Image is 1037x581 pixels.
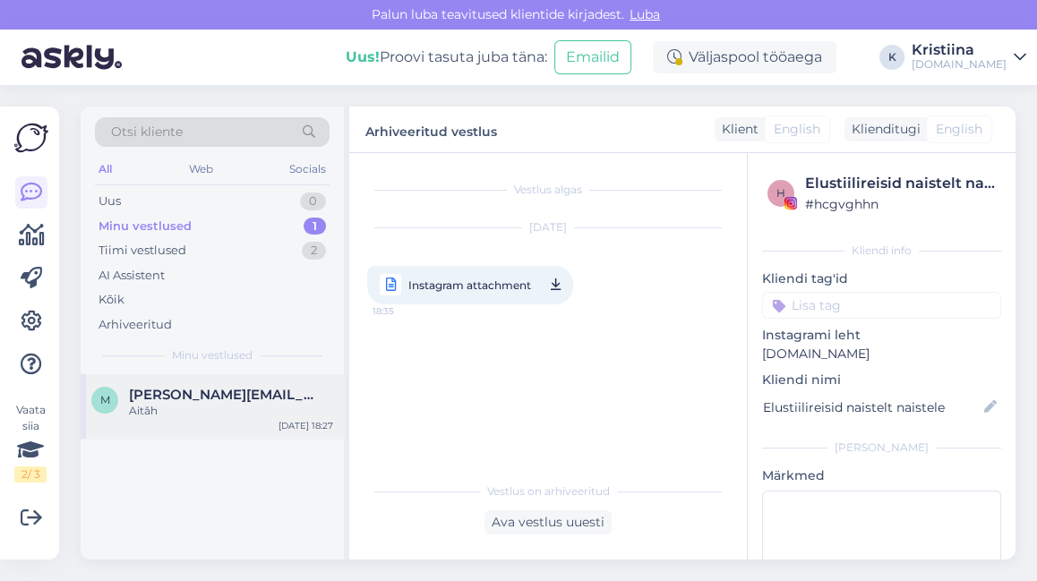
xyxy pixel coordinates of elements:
[936,120,982,139] span: English
[95,158,116,181] div: All
[302,242,326,260] div: 2
[99,267,165,285] div: AI Assistent
[762,345,1001,363] p: [DOMAIN_NAME]
[762,269,1001,288] p: Kliendi tag'id
[879,45,904,70] div: K
[912,57,1007,72] div: [DOMAIN_NAME]
[774,120,820,139] span: English
[185,158,217,181] div: Web
[805,194,996,214] div: # hcgvghhn
[129,403,333,419] div: Aitǎh
[762,243,1001,259] div: Kliendi info
[408,274,531,296] span: Instagram attachment
[912,43,1026,72] a: Kristiina[DOMAIN_NAME]
[762,371,1001,389] p: Kliendi nimi
[172,347,253,363] span: Minu vestlused
[762,440,1001,456] div: [PERSON_NAME]
[367,266,573,304] a: Instagram attachment18:35
[487,483,610,500] span: Vestlus on arhiveeritud
[763,397,981,417] input: Lisa nimi
[624,6,665,22] span: Luba
[99,192,121,210] div: Uus
[304,218,326,235] div: 1
[100,393,110,406] span: M
[129,387,315,403] span: Margret.jyrison@gmail.com
[111,123,183,141] span: Otsi kliente
[279,419,333,432] div: [DATE] 18:27
[99,242,186,260] div: Tiimi vestlused
[653,41,836,73] div: Väljaspool tööaega
[762,326,1001,345] p: Instagrami leht
[14,121,48,155] img: Askly Logo
[14,466,47,483] div: 2 / 3
[912,43,1007,57] div: Kristiina
[762,466,1001,485] p: Märkmed
[286,158,330,181] div: Socials
[99,291,124,309] div: Kõik
[373,300,440,322] span: 18:35
[346,47,547,68] div: Proovi tasuta juba täna:
[367,182,729,198] div: Vestlus algas
[715,120,758,139] div: Klient
[99,316,172,334] div: Arhiveeritud
[844,120,921,139] div: Klienditugi
[805,173,996,194] div: Elustiilireisid naistelt naistele
[776,186,785,200] span: h
[99,218,192,235] div: Minu vestlused
[484,510,612,534] div: Ava vestlus uuesti
[367,219,729,235] div: [DATE]
[300,192,326,210] div: 0
[346,48,380,65] b: Uus!
[14,402,47,483] div: Vaata siia
[365,117,497,141] label: Arhiveeritud vestlus
[554,40,631,74] button: Emailid
[762,292,1001,319] input: Lisa tag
